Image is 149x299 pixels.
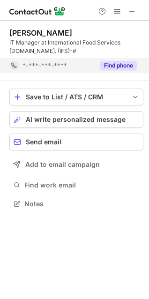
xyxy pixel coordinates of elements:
button: Send email [9,134,143,150]
span: Add to email campaign [25,161,100,168]
span: Notes [24,200,140,208]
button: Add to email campaign [9,156,143,173]
button: Notes [9,197,143,210]
div: [PERSON_NAME] [9,28,72,37]
img: ContactOut v5.3.10 [9,6,66,17]
span: AI write personalized message [26,116,126,123]
span: Find work email [24,181,140,189]
div: IT Manager at International Food Services [DOMAIN_NAME]. (IFS)-# [9,38,143,55]
button: save-profile-one-click [9,89,143,105]
span: Send email [26,138,61,146]
button: Find work email [9,179,143,192]
button: Reveal Button [100,61,137,70]
div: Save to List / ATS / CRM [26,93,127,101]
button: AI write personalized message [9,111,143,128]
